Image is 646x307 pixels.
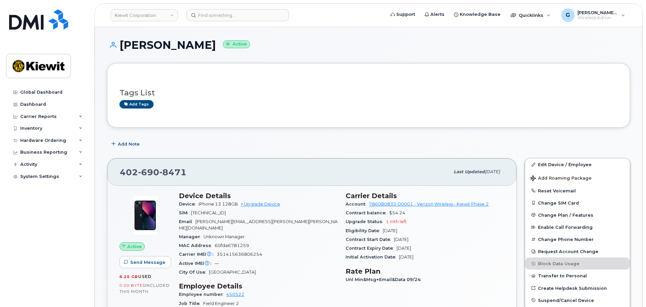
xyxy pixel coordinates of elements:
[223,40,250,48] small: Active
[346,202,369,207] span: Account
[179,219,338,230] span: [PERSON_NAME][EMAIL_ADDRESS][PERSON_NAME][PERSON_NAME][DOMAIN_NAME]
[198,202,238,207] span: iPhone 13 128GB
[454,169,485,174] span: Last updated
[485,169,500,174] span: [DATE]
[226,292,244,297] a: 450522
[119,283,170,294] span: included this month
[179,301,203,306] span: Job Title
[538,298,594,303] span: Suspend/Cancel Device
[191,210,226,215] span: [TECHNICAL_ID]
[394,237,408,242] span: [DATE]
[179,210,191,215] span: SIM
[119,283,145,288] span: 0.00 Bytes
[346,192,504,200] h3: Carrier Details
[525,158,630,171] a: Edit Device / Employee
[204,234,245,239] span: Unknown Manager
[538,225,593,230] span: Enable Call Forwarding
[525,185,630,197] button: Reset Voicemail
[525,209,630,221] button: Change Plan / Features
[138,167,159,177] span: 690
[383,228,397,233] span: [DATE]
[107,138,145,150] button: Add Note
[397,246,411,251] span: [DATE]
[179,270,209,275] span: City Of Use
[119,89,618,97] h3: Tags List
[179,234,204,239] span: Manager
[525,171,630,185] button: Add Roaming Package
[241,202,280,207] a: + Upgrade Device
[389,210,405,215] span: $54.24
[179,192,338,200] h3: Device Details
[217,252,262,257] span: 351415636806254
[346,267,504,275] h3: Rate Plan
[386,219,407,224] span: 1 mth left
[346,254,399,259] span: Initial Activation Date
[525,282,630,294] a: Create Helpdesk Submission
[215,261,219,266] span: —
[346,246,397,251] span: Contract Expiry Date
[369,202,489,207] a: 786080835-00001 - Verizon Wireless - Kiewit Phase 2
[525,197,630,209] button: Change SIM Card
[346,237,394,242] span: Contract Start Date
[179,292,226,297] span: Employee number
[179,282,338,290] h3: Employee Details
[179,202,198,207] span: Device
[138,274,152,279] span: used
[209,270,256,275] span: [GEOGRAPHIC_DATA]
[127,243,142,250] span: Active
[179,261,215,266] span: Active IMEI
[119,100,154,109] a: Add tags
[525,221,630,233] button: Enable Call Forwarding
[346,210,389,215] span: Contract balance
[525,270,630,282] button: Transfer to Personal
[399,254,413,259] span: [DATE]
[525,257,630,270] button: Block Data Usage
[215,243,249,248] span: 60fda6781259
[130,259,165,266] span: Send Message
[120,167,187,177] span: 402
[159,167,187,177] span: 8471
[346,277,424,282] span: Unl Min&Msg+Email&Data 09/24
[525,233,630,245] button: Change Phone Number
[617,278,641,302] iframe: Messenger Launcher
[119,274,138,279] span: 6.25 GB
[107,39,630,51] h1: [PERSON_NAME]
[125,195,165,236] img: image20231002-3703462-1ig824h.jpeg
[538,212,593,217] span: Change Plan / Features
[346,228,383,233] span: Eligibility Date
[531,176,592,182] span: Add Roaming Package
[179,252,217,257] span: Carrier IMEI
[346,219,386,224] span: Upgrade Status
[119,256,171,268] button: Send Message
[179,219,195,224] span: Email
[179,243,215,248] span: MAC Address
[525,245,630,257] button: Request Account Change
[118,141,140,147] span: Add Note
[525,294,630,306] button: Suspend/Cancel Device
[203,301,239,306] span: Field Engineer 2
